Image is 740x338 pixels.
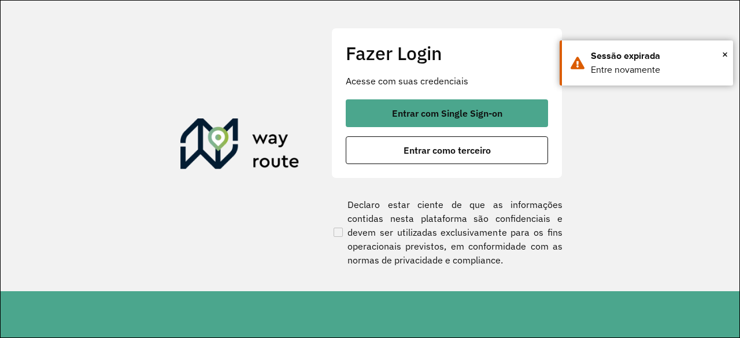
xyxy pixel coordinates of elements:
[392,109,502,118] span: Entrar com Single Sign-on
[722,46,728,63] button: Close
[591,49,724,63] div: Sessão expirada
[722,46,728,63] span: ×
[346,74,548,88] p: Acesse com suas credenciais
[346,136,548,164] button: button
[346,99,548,127] button: button
[591,63,724,77] div: Entre novamente
[180,118,299,174] img: Roteirizador AmbevTech
[346,42,548,64] h2: Fazer Login
[404,146,491,155] span: Entrar como terceiro
[331,198,563,267] label: Declaro estar ciente de que as informações contidas nesta plataforma são confidenciais e devem se...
